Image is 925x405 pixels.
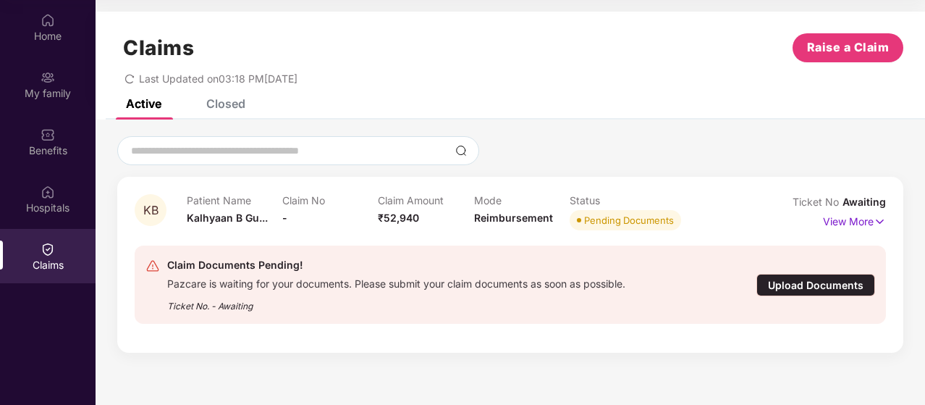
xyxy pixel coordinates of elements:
[455,145,467,156] img: svg+xml;base64,PHN2ZyBpZD0iU2VhcmNoLTMyeDMyIiB4bWxucz0iaHR0cDovL3d3dy53My5vcmcvMjAwMC9zdmciIHdpZH...
[378,212,419,224] span: ₹52,940
[282,194,378,206] p: Claim No
[41,13,55,28] img: svg+xml;base64,PHN2ZyBpZD0iSG9tZSIgeG1sbnM9Imh0dHA6Ly93d3cudzMub3JnLzIwMDAvc3ZnIiB3aWR0aD0iMjAiIG...
[123,36,194,60] h1: Claims
[756,274,875,296] div: Upload Documents
[145,259,160,273] img: svg+xml;base64,PHN2ZyB4bWxucz0iaHR0cDovL3d3dy53My5vcmcvMjAwMC9zdmciIHdpZHRoPSIyNCIgaGVpZ2h0PSIyNC...
[187,212,268,224] span: Kalhyaan B Gu...
[41,70,55,85] img: svg+xml;base64,PHN2ZyB3aWR0aD0iMjAiIGhlaWdodD0iMjAiIHZpZXdCb3g9IjAgMCAyMCAyMCIgZmlsbD0ibm9uZSIgeG...
[167,291,625,313] div: Ticket No. - Awaiting
[584,213,674,227] div: Pending Documents
[874,214,886,230] img: svg+xml;base64,PHN2ZyB4bWxucz0iaHR0cDovL3d3dy53My5vcmcvMjAwMC9zdmciIHdpZHRoPSIxNyIgaGVpZ2h0PSIxNy...
[167,274,625,291] div: Pazcare is waiting for your documents. Please submit your claim documents as soon as possible.
[41,185,55,199] img: svg+xml;base64,PHN2ZyBpZD0iSG9zcGl0YWxzIiB4bWxucz0iaHR0cDovL3d3dy53My5vcmcvMjAwMC9zdmciIHdpZHRoPS...
[474,194,570,206] p: Mode
[474,212,553,224] span: Reimbursement
[823,210,886,230] p: View More
[842,196,886,208] span: Awaiting
[41,128,55,142] img: svg+xml;base64,PHN2ZyBpZD0iQmVuZWZpdHMiIHhtbG5zPSJodHRwOi8vd3d3LnczLm9yZy8yMDAwL3N2ZyIgd2lkdGg9Ij...
[139,72,297,85] span: Last Updated on 03:18 PM[DATE]
[187,194,282,206] p: Patient Name
[793,33,903,62] button: Raise a Claim
[570,194,665,206] p: Status
[124,72,135,85] span: redo
[167,256,625,274] div: Claim Documents Pending!
[206,96,245,111] div: Closed
[793,196,842,208] span: Ticket No
[807,38,890,57] span: Raise a Claim
[282,212,287,224] span: -
[126,96,161,111] div: Active
[41,242,55,256] img: svg+xml;base64,PHN2ZyBpZD0iQ2xhaW0iIHhtbG5zPSJodHRwOi8vd3d3LnczLm9yZy8yMDAwL3N2ZyIgd2lkdGg9IjIwIi...
[143,204,159,217] span: KB
[378,194,473,206] p: Claim Amount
